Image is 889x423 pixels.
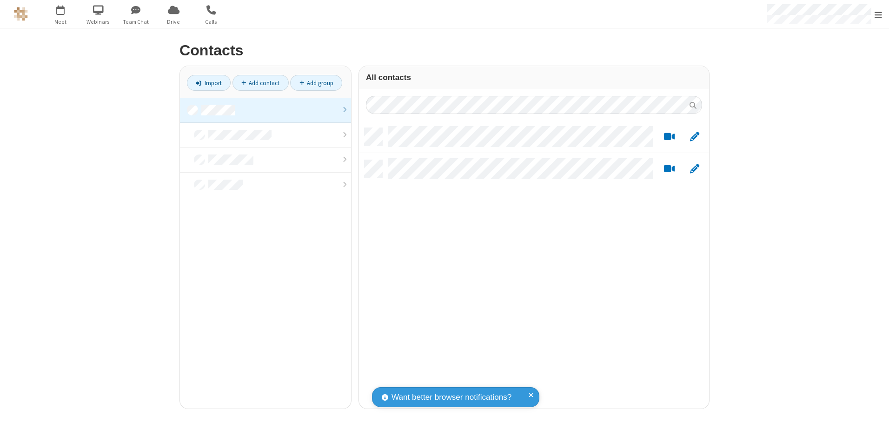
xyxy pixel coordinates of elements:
span: Webinars [81,18,116,26]
span: Team Chat [119,18,153,26]
span: Want better browser notifications? [391,391,511,403]
button: Edit [685,131,703,143]
img: QA Selenium DO NOT DELETE OR CHANGE [14,7,28,21]
h3: All contacts [366,73,702,82]
a: Import [187,75,231,91]
span: Calls [194,18,229,26]
a: Add contact [232,75,289,91]
button: Edit [685,163,703,175]
button: Start a video meeting [660,163,678,175]
a: Add group [290,75,342,91]
span: Meet [43,18,78,26]
button: Start a video meeting [660,131,678,143]
span: Drive [156,18,191,26]
div: grid [359,121,709,409]
h2: Contacts [179,42,710,59]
